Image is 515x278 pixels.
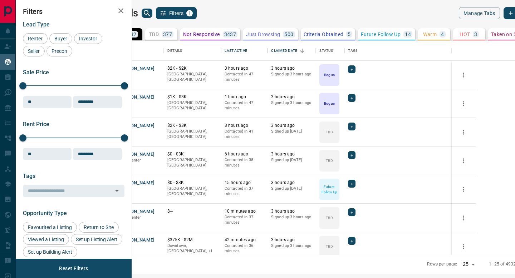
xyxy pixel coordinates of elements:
[458,70,469,80] button: more
[221,41,268,61] div: Last Active
[117,65,155,72] button: [PERSON_NAME]
[458,241,469,252] button: more
[114,41,164,61] div: Name
[81,224,116,230] span: Return to Site
[304,32,344,37] p: Criteria Obtained
[225,186,264,197] p: Contacted in 37 minutes
[163,32,172,37] p: 377
[271,100,312,106] p: Signed up 3 hours ago
[225,41,247,61] div: Last Active
[25,36,45,41] span: Renter
[246,32,280,37] p: Just Browsing
[348,94,355,102] div: +
[459,7,500,19] button: Manage Tabs
[112,186,122,196] button: Open
[164,41,221,61] div: Details
[23,121,49,128] span: Rent Price
[348,41,358,61] div: Tags
[23,247,77,257] div: Set up Building Alert
[225,100,264,111] p: Contacted in 47 minutes
[49,33,72,44] div: Buyer
[225,157,264,168] p: Contacted in 38 minutes
[71,234,122,245] div: Set up Listing Alert
[348,208,355,216] div: +
[348,32,350,37] p: 5
[225,65,264,71] p: 3 hours ago
[25,48,42,54] span: Seller
[117,151,155,158] button: [PERSON_NAME]
[25,249,75,255] span: Set up Building Alert
[117,237,155,244] button: [PERSON_NAME]
[225,129,264,140] p: Contacted in 41 minutes
[25,224,74,230] span: Favourited a Listing
[316,41,344,61] div: Status
[225,243,264,254] p: Contacted in 36 minutes
[350,152,353,159] span: +
[225,208,264,214] p: 10 minutes ago
[23,234,69,245] div: Viewed a Listing
[167,237,217,243] p: $375K - $2M
[348,65,355,73] div: +
[149,32,159,37] p: TBD
[74,33,102,44] div: Investor
[348,123,355,130] div: +
[167,94,217,100] p: $1K - $3K
[350,237,353,244] span: +
[23,7,124,16] h2: Filters
[474,32,477,37] p: 3
[167,71,217,83] p: [GEOGRAPHIC_DATA], [GEOGRAPHIC_DATA]
[271,71,312,77] p: Signed up 3 hours ago
[427,261,457,267] p: Rows per page:
[46,46,72,56] div: Precon
[167,129,217,140] p: [GEOGRAPHIC_DATA], [GEOGRAPHIC_DATA]
[167,100,217,111] p: [GEOGRAPHIC_DATA], [GEOGRAPHIC_DATA]
[271,41,297,61] div: Claimed Date
[361,32,401,37] p: Future Follow Up
[326,158,333,163] p: TBD
[225,151,264,157] p: 6 hours ago
[167,123,217,129] p: $2K - $3K
[268,41,316,61] div: Claimed Date
[167,186,217,197] p: [GEOGRAPHIC_DATA], [GEOGRAPHIC_DATA]
[117,208,155,215] button: [PERSON_NAME]
[271,243,312,249] p: Signed up 3 hours ago
[326,215,333,220] p: TBD
[319,41,333,61] div: Status
[271,94,312,100] p: 3 hours ago
[25,237,67,242] span: Viewed a Listing
[225,123,264,129] p: 3 hours ago
[52,36,70,41] span: Buyer
[77,36,100,41] span: Investor
[271,123,312,129] p: 3 hours ago
[326,244,333,249] p: TBD
[23,222,77,233] div: Favourited a Listing
[350,123,353,130] span: +
[458,98,469,109] button: more
[117,180,155,187] button: [PERSON_NAME]
[405,32,411,37] p: 14
[23,69,49,76] span: Sale Price
[117,94,155,101] button: [PERSON_NAME]
[54,262,93,274] button: Reset Filters
[458,155,469,166] button: more
[271,237,312,243] p: 3 hours ago
[458,184,469,195] button: more
[423,32,437,37] p: Warm
[350,180,353,187] span: +
[187,11,192,16] span: 1
[326,129,333,135] p: TBD
[23,210,67,217] span: Opportunity Type
[271,151,312,157] p: 3 hours ago
[225,214,264,225] p: Contacted in 37 minutes
[167,65,217,71] p: $2K - $2K
[167,157,217,168] p: [GEOGRAPHIC_DATA], [GEOGRAPHIC_DATA]
[167,41,182,61] div: Details
[350,66,353,73] span: +
[324,72,334,78] p: Bogus
[348,237,355,245] div: +
[284,32,293,37] p: 500
[23,21,50,28] span: Lead Type
[142,9,152,18] button: search button
[117,123,155,129] button: [PERSON_NAME]
[23,173,35,179] span: Tags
